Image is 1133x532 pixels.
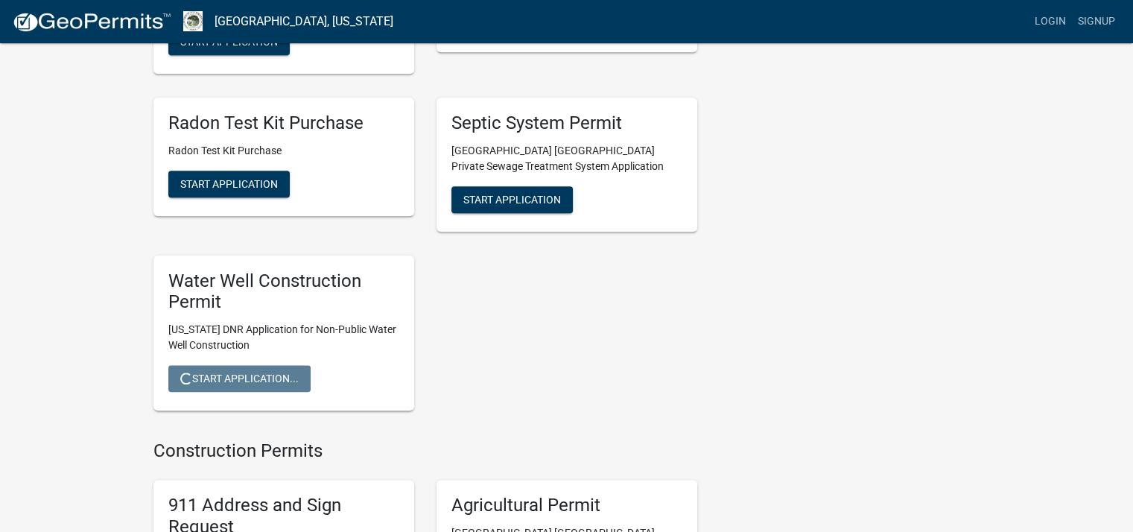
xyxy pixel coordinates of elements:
span: Start Application... [180,373,299,384]
p: Radon Test Kit Purchase [168,143,399,159]
button: Start Application [451,186,573,213]
a: Login [1029,7,1072,36]
img: Boone County, Iowa [183,11,203,31]
p: [GEOGRAPHIC_DATA] [GEOGRAPHIC_DATA] Private Sewage Treatment System Application [451,143,682,174]
a: [GEOGRAPHIC_DATA], [US_STATE] [215,9,393,34]
h5: Water Well Construction Permit [168,270,399,314]
span: Start Application [463,193,561,205]
a: Signup [1072,7,1121,36]
h5: Radon Test Kit Purchase [168,113,399,134]
p: [US_STATE] DNR Application for Non-Public Water Well Construction [168,322,399,353]
span: Start Application [180,35,278,47]
h5: Septic System Permit [451,113,682,134]
button: Start Application... [168,365,311,392]
h5: Agricultural Permit [451,495,682,516]
button: Start Application [168,171,290,197]
button: Start Application [168,28,290,55]
h4: Construction Permits [153,440,697,462]
span: Start Application [180,177,278,189]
